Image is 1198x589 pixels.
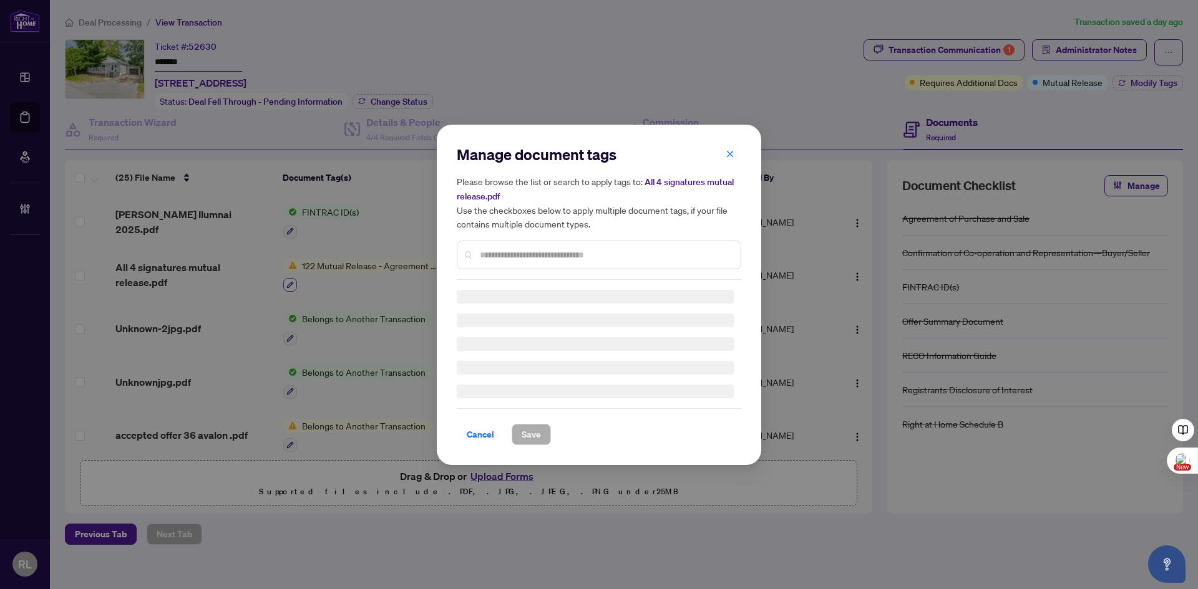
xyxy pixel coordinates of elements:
[457,175,741,231] h5: Please browse the list or search to apply tags to: Use the checkboxes below to apply multiple doc...
[512,424,551,445] button: Save
[457,176,734,202] span: All 4 signatures mutual release.pdf
[726,149,734,158] span: close
[457,145,741,165] h2: Manage document tags
[467,424,494,444] span: Cancel
[1148,545,1186,583] button: Open asap
[457,424,504,445] button: Cancel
